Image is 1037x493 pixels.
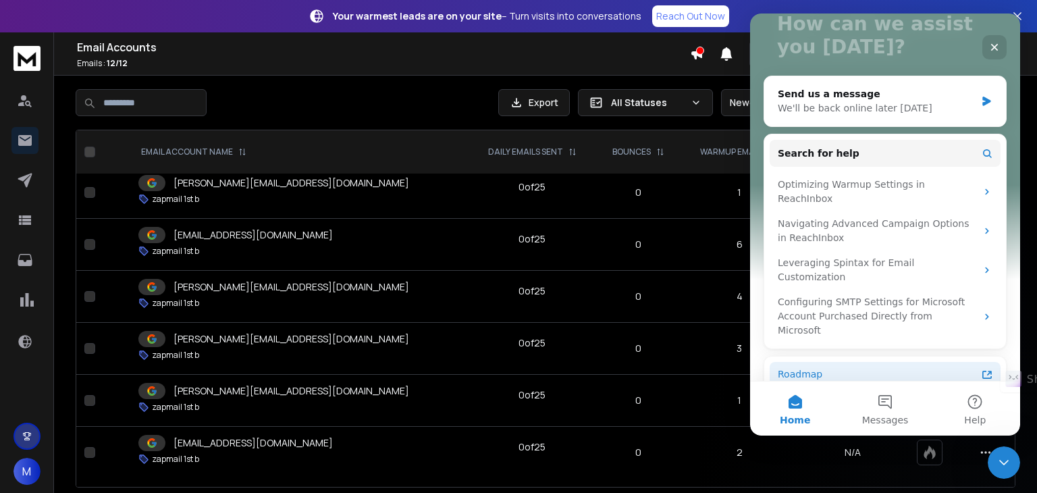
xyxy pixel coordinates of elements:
[518,232,546,246] div: 0 of 25
[611,96,685,109] p: All Statuses
[28,133,109,147] span: Search for help
[681,167,797,219] td: 1
[214,402,236,411] span: Help
[28,242,226,271] div: Leveraging Spintax for Email Customization
[988,446,1020,479] iframe: Intercom live chat
[28,88,225,102] div: We'll be back online later [DATE]
[604,446,673,459] p: 0
[681,271,797,323] td: 4
[77,39,690,55] h1: Email Accounts
[612,147,651,157] p: BOUNCES
[488,147,563,157] p: DAILY EMAILS SENT
[152,246,199,257] p: zapmail 1st b
[604,394,673,407] p: 0
[28,74,225,88] div: Send us a message
[112,402,159,411] span: Messages
[20,198,250,237] div: Navigating Advanced Campaign Options in ReachInbox
[14,46,41,71] img: logo
[805,446,900,459] p: N/A
[20,159,250,198] div: Optimizing Warmup Settings in ReachInbox
[681,323,797,375] td: 3
[14,458,41,485] button: M
[152,298,199,309] p: zapmail 1st b
[498,89,570,116] button: Export
[518,440,546,454] div: 0 of 25
[141,147,246,157] div: EMAIL ACCOUNT NAME
[333,9,502,22] strong: Your warmest leads are on your site
[90,368,180,422] button: Messages
[518,336,546,350] div: 0 of 25
[180,368,270,422] button: Help
[700,147,766,157] p: WARMUP EMAILS
[652,5,729,27] a: Reach Out Now
[28,354,226,368] div: Roadmap
[604,186,673,199] p: 0
[107,57,128,69] span: 12 / 12
[30,402,60,411] span: Home
[656,9,725,23] p: Reach Out Now
[232,22,257,46] div: Close
[152,454,199,465] p: zapmail 1st b
[681,219,797,271] td: 6
[681,427,797,479] td: 2
[20,276,250,330] div: Configuring SMTP Settings for Microsoft Account Purchased Directly from Microsoft
[20,348,250,373] a: Roadmap
[174,228,333,242] p: [EMAIL_ADDRESS][DOMAIN_NAME]
[152,402,199,413] p: zapmail 1st b
[20,237,250,276] div: Leveraging Spintax for Email Customization
[604,342,673,355] p: 0
[20,126,250,153] button: Search for help
[14,62,257,113] div: Send us a messageWe'll be back online later [DATE]
[174,332,409,346] p: [PERSON_NAME][EMAIL_ADDRESS][DOMAIN_NAME]
[333,9,641,23] p: – Turn visits into conversations
[518,284,546,298] div: 0 of 25
[681,375,797,427] td: 1
[518,180,546,194] div: 0 of 25
[152,350,199,361] p: zapmail 1st b
[750,14,1020,436] iframe: To enrich screen reader interactions, please activate Accessibility in Grammarly extension settings
[174,176,409,190] p: [PERSON_NAME][EMAIL_ADDRESS][DOMAIN_NAME]
[77,58,690,69] p: Emails :
[721,89,809,116] button: Newest
[28,282,226,324] div: Configuring SMTP Settings for Microsoft Account Purchased Directly from Microsoft
[174,280,409,294] p: [PERSON_NAME][EMAIL_ADDRESS][DOMAIN_NAME]
[28,164,226,192] div: Optimizing Warmup Settings in ReachInbox
[174,384,409,398] p: [PERSON_NAME][EMAIL_ADDRESS][DOMAIN_NAME]
[518,388,546,402] div: 0 of 25
[604,238,673,251] p: 0
[604,290,673,303] p: 0
[152,194,199,205] p: zapmail 1st b
[174,436,333,450] p: [EMAIL_ADDRESS][DOMAIN_NAME]
[28,203,226,232] div: Navigating Advanced Campaign Options in ReachInbox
